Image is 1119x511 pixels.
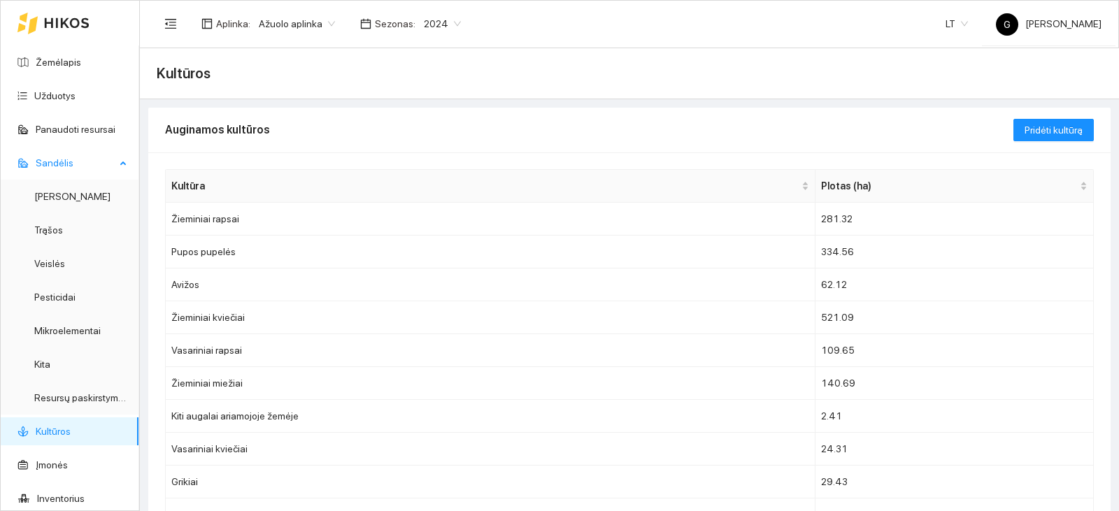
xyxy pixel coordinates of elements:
td: 109.65 [815,334,1094,367]
span: Aplinka : [216,16,250,31]
button: menu-fold [157,10,185,38]
span: Kultūra [171,178,799,194]
td: Kiti augalai ariamojoje žemėje [166,400,815,433]
div: Auginamos kultūros [165,110,1013,150]
a: Resursų paskirstymas [34,392,129,403]
span: 2024 [424,13,461,34]
a: Veislės [34,258,65,269]
td: Avižos [166,268,815,301]
span: Plotas (ha) [821,178,1077,194]
a: Inventorius [37,493,85,504]
span: Ažuolo aplinka [259,13,335,34]
a: Pesticidai [34,292,76,303]
span: G [1004,13,1011,36]
span: calendar [360,18,371,29]
td: 281.32 [815,203,1094,236]
td: 24.31 [815,433,1094,466]
a: Panaudoti resursai [36,124,115,135]
span: Sandėlis [36,149,115,177]
td: 62.12 [815,268,1094,301]
span: menu-fold [164,17,177,30]
span: LT [946,13,968,34]
td: 334.56 [815,236,1094,268]
a: Mikroelementai [34,325,101,336]
button: Pridėti kultūrą [1013,119,1094,141]
a: Kita [34,359,50,370]
a: [PERSON_NAME] [34,191,111,202]
a: Žemėlapis [36,57,81,68]
span: layout [201,18,213,29]
td: 521.09 [815,301,1094,334]
td: Pupos pupelės [166,236,815,268]
span: [PERSON_NAME] [996,18,1102,29]
span: Sezonas : [375,16,415,31]
a: Trąšos [34,224,63,236]
td: Vasariniai rapsai [166,334,815,367]
td: Vasariniai kviečiai [166,433,815,466]
td: 140.69 [815,367,1094,400]
td: 2.41 [815,400,1094,433]
td: Žieminiai rapsai [166,203,815,236]
a: Įmonės [36,459,68,470]
a: Kultūros [36,426,71,437]
td: Žieminiai kviečiai [166,301,815,334]
td: Grikiai [166,466,815,498]
td: Žieminiai miežiai [166,367,815,400]
span: Kultūros [157,62,211,85]
th: this column's title is Plotas (ha),this column is sortable [815,170,1094,203]
th: this column's title is Kultūra,this column is sortable [166,170,815,203]
a: Užduotys [34,90,76,101]
td: 29.43 [815,466,1094,498]
span: Pridėti kultūrą [1025,122,1083,138]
